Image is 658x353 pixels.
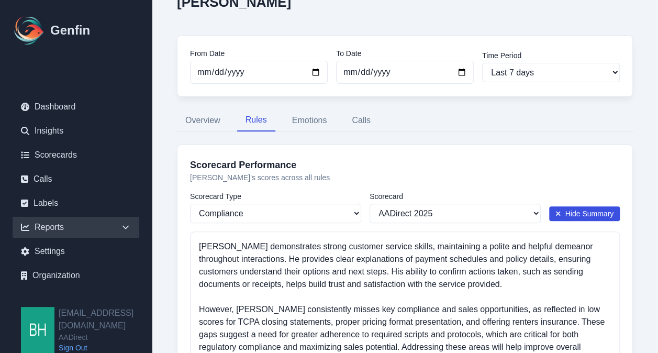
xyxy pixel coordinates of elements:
a: Scorecards [13,145,139,166]
label: Scorecard Type [190,191,361,202]
a: Sign Out [59,343,152,353]
a: Settings [13,241,139,262]
h3: Scorecard Performance [190,158,620,172]
a: Calls [13,169,139,190]
span: AADirect [59,332,152,343]
span: Hide Summary [565,208,614,219]
a: Insights [13,120,139,141]
button: Emotions [284,109,336,131]
button: Hide Summary [549,206,620,221]
p: [PERSON_NAME] 's scores across all rules [190,172,620,183]
h2: [EMAIL_ADDRESS][DOMAIN_NAME] [59,307,152,332]
label: From Date [190,48,328,59]
img: bhackett@aadirect.com [21,307,54,353]
button: Rules [237,109,275,131]
div: Reports [13,217,139,238]
img: Logo [13,14,46,47]
a: Organization [13,265,139,286]
label: Scorecard [370,191,541,202]
label: Time Period [482,50,620,61]
label: To Date [336,48,474,59]
a: Dashboard [13,96,139,117]
h1: Genfin [50,22,90,39]
button: Overview [177,109,229,131]
a: Labels [13,193,139,214]
button: Calls [343,109,379,131]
